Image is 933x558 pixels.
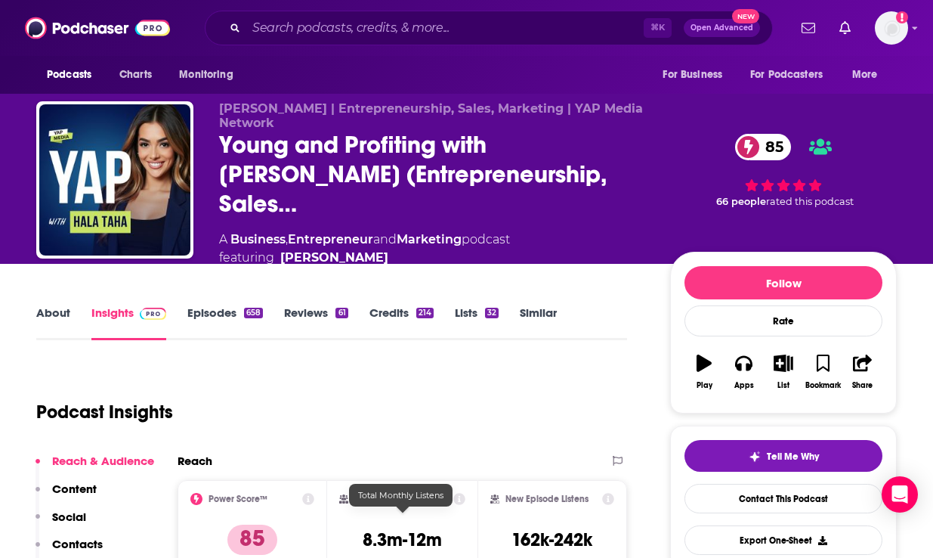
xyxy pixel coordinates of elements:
[842,60,897,89] button: open menu
[766,196,854,207] span: rated this podcast
[110,60,161,89] a: Charts
[740,60,845,89] button: open menu
[219,231,510,267] div: A podcast
[875,11,908,45] button: Show profile menu
[767,451,819,463] span: Tell Me Why
[230,232,286,246] a: Business
[219,101,643,130] span: [PERSON_NAME] | Entrepreneurship, Sales, Marketing | YAP Media Network
[750,64,823,85] span: For Podcasters
[505,494,589,504] h2: New Episode Listens
[36,510,86,538] button: Social
[520,305,557,340] a: Similar
[25,14,170,42] img: Podchaser - Follow, Share and Rate Podcasts
[734,381,754,390] div: Apps
[511,529,592,551] h3: 162k-242k
[684,19,760,37] button: Open AdvancedNew
[36,454,154,482] button: Reach & Audience
[52,454,154,468] p: Reach & Audience
[875,11,908,45] img: User Profile
[36,60,111,89] button: open menu
[896,11,908,23] svg: Add a profile image
[36,482,97,510] button: Content
[663,64,722,85] span: For Business
[373,232,397,246] span: and
[91,305,166,340] a: InsightsPodchaser Pro
[875,11,908,45] span: Logged in as alignPR
[684,266,882,299] button: Follow
[47,64,91,85] span: Podcasts
[52,537,103,551] p: Contacts
[284,305,348,340] a: Reviews61
[716,196,766,207] span: 66 people
[750,134,791,160] span: 85
[843,345,882,399] button: Share
[684,440,882,472] button: tell me why sparkleTell Me Why
[280,249,388,267] a: Hala Taha
[732,9,759,23] span: New
[397,232,462,246] a: Marketing
[369,305,434,340] a: Credits214
[178,454,212,468] h2: Reach
[805,381,841,390] div: Bookmark
[485,308,499,318] div: 32
[187,305,263,340] a: Episodes658
[36,305,70,340] a: About
[286,232,288,246] span: ,
[358,490,443,501] span: Total Monthly Listens
[416,308,434,318] div: 214
[219,249,510,267] span: featuring
[684,305,882,336] div: Rate
[288,232,373,246] a: Entrepreneur
[179,64,233,85] span: Monitoring
[690,24,753,32] span: Open Advanced
[764,345,803,399] button: List
[735,134,791,160] a: 85
[724,345,763,399] button: Apps
[652,60,741,89] button: open menu
[852,381,873,390] div: Share
[455,305,499,340] a: Lists32
[803,345,842,399] button: Bookmark
[684,345,724,399] button: Play
[644,18,672,38] span: ⌘ K
[36,401,173,423] h1: Podcast Insights
[140,308,166,320] img: Podchaser Pro
[39,104,190,256] img: Young and Profiting with Hala Taha (Entrepreneurship, Sales, Marketing)
[246,16,644,40] input: Search podcasts, credits, & more...
[833,15,857,41] a: Show notifications dropdown
[697,381,712,390] div: Play
[684,525,882,555] button: Export One-Sheet
[882,476,918,513] div: Open Intercom Messenger
[209,494,267,504] h2: Power Score™
[749,451,761,463] img: tell me why sparkle
[205,11,773,45] div: Search podcasts, credits, & more...
[777,381,789,390] div: List
[335,308,348,318] div: 61
[670,101,897,240] div: 85 66 peoplerated this podcast
[168,60,252,89] button: open menu
[796,15,821,41] a: Show notifications dropdown
[363,529,442,551] h3: 8.3m-12m
[244,308,263,318] div: 658
[119,64,152,85] span: Charts
[52,482,97,496] p: Content
[684,484,882,513] a: Contact This Podcast
[52,510,86,524] p: Social
[227,525,277,555] p: 85
[852,64,878,85] span: More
